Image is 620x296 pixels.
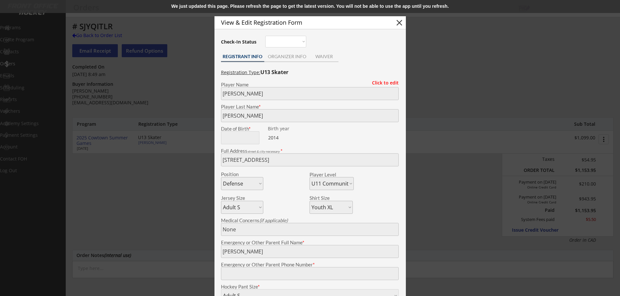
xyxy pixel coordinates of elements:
[221,82,399,87] div: Player Name
[310,172,354,177] div: Player Level
[221,240,399,245] div: Emergency or Other Parent Full Name
[260,69,288,76] strong: U13 Skater
[221,126,263,131] div: Date of Birth
[221,54,264,59] div: REGISTRANT INFO
[268,126,309,131] div: Birth year
[221,284,399,289] div: Hockey Pant Size
[221,196,255,200] div: Jersey Size
[310,196,343,200] div: Shirt Size
[268,126,309,131] div: We are transitioning the system to collect and store date of birth instead of just birth year to ...
[221,148,399,153] div: Full Address
[247,149,280,153] em: street & city necessary
[394,18,404,28] button: close
[221,172,255,177] div: Position
[221,262,399,267] div: Emergency or Other Parent Phone Number
[221,218,399,223] div: Medical Concerns
[221,69,260,75] u: Registration Type:
[367,81,399,85] div: Click to edit
[264,54,310,59] div: ORGANIZER INFO
[310,54,338,59] div: WAIVER
[221,19,383,25] div: View & Edit Registration Form
[259,217,288,223] em: (if applicable)
[221,40,258,44] div: Check-In Status
[221,223,399,236] input: Allergies, injuries, etc.
[221,104,399,109] div: Player Last Name
[268,135,309,141] div: 2014
[221,153,399,166] input: Street, City, Province/State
